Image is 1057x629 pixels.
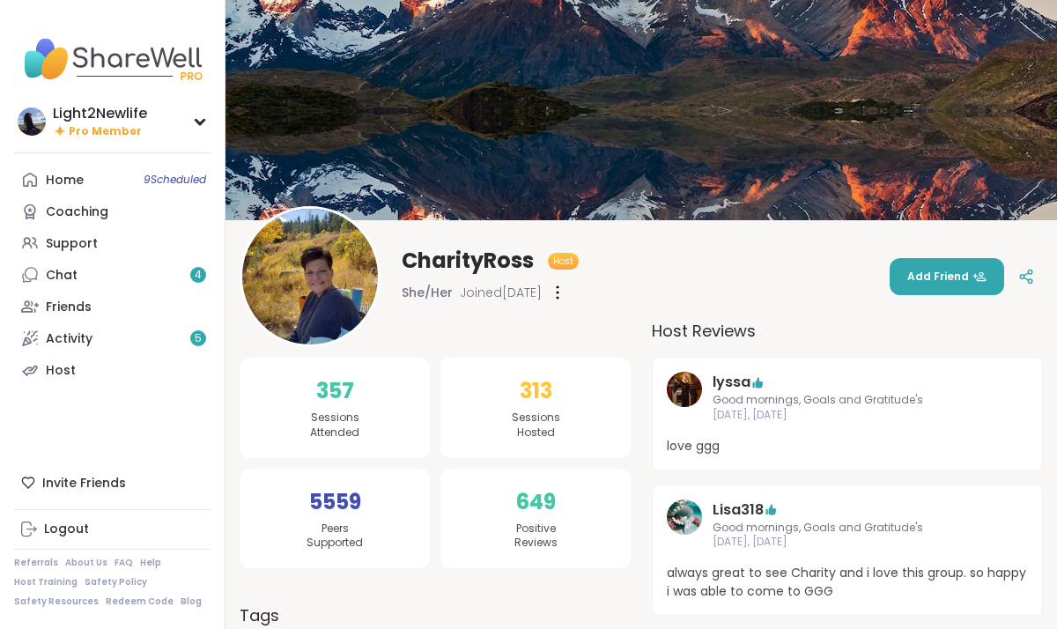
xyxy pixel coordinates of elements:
a: Lisa318 [667,499,702,551]
img: ShareWell Nav Logo [14,28,211,90]
span: Sessions Hosted [512,411,560,440]
div: Logout [44,521,89,538]
a: lyssa [713,372,750,393]
span: 9 Scheduled [144,173,206,187]
span: Peers Supported [307,522,363,551]
a: Logout [14,514,211,545]
a: Home9Scheduled [14,164,211,196]
a: Coaching [14,196,211,227]
span: Joined [DATE] [460,284,542,301]
span: 5559 [309,486,361,518]
a: Host Training [14,576,78,588]
span: [DATE], [DATE] [713,535,982,550]
a: Chat4 [14,259,211,291]
a: Help [140,557,161,569]
img: lyssa [667,372,702,407]
a: Host [14,354,211,386]
a: Lisa318 [713,499,764,521]
div: Light2Newlife [53,104,147,123]
span: love ggg [667,437,1028,455]
span: She/Her [402,284,453,301]
a: FAQ [115,557,133,569]
span: Good mornings, Goals and Gratitude's [713,393,982,408]
a: Safety Policy [85,576,147,588]
div: Friends [46,299,92,316]
img: CharityRoss [242,209,378,344]
span: 357 [316,375,354,407]
span: Host [553,255,573,268]
a: Activity5 [14,322,211,354]
div: Support [46,235,98,253]
div: Activity [46,330,92,348]
span: 5 [195,331,202,346]
div: Coaching [46,203,108,221]
span: 649 [516,486,556,518]
img: Light2Newlife [18,107,46,136]
span: [DATE], [DATE] [713,408,982,423]
div: Invite Friends [14,467,211,499]
div: Host [46,362,76,380]
a: Redeem Code [106,596,174,608]
a: lyssa [667,372,702,423]
a: Friends [14,291,211,322]
div: Chat [46,267,78,285]
span: Pro Member [69,124,142,139]
a: Safety Resources [14,596,99,608]
a: About Us [65,557,107,569]
img: Lisa318 [667,499,702,535]
span: Sessions Attended [310,411,359,440]
button: Add Friend [890,258,1004,295]
div: Home [46,172,84,189]
span: 313 [520,375,552,407]
a: Referrals [14,557,58,569]
span: CharityRoss [402,247,534,275]
h3: Tags [240,603,279,627]
span: 4 [195,268,202,283]
span: Add Friend [907,269,987,285]
a: Blog [181,596,202,608]
span: always great to see Charity and i love this group. so happy i was able to come to GGG [667,564,1028,601]
a: Support [14,227,211,259]
span: Positive Reviews [514,522,558,551]
span: Good mornings, Goals and Gratitude's [713,521,982,536]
